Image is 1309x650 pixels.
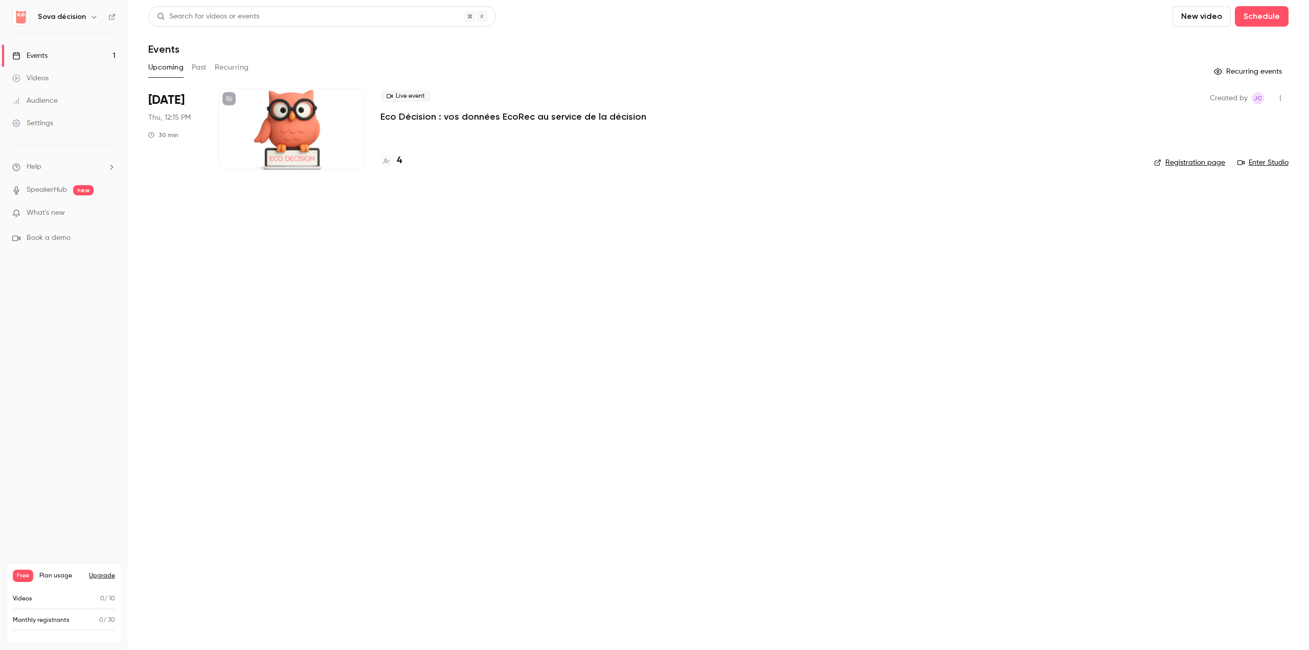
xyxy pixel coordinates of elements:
button: Schedule [1235,6,1289,27]
span: Thu, 12:15 PM [148,113,191,123]
span: JC [1254,92,1262,104]
h6: Sova décision [38,12,86,22]
button: Past [192,59,207,76]
div: Search for videos or events [157,11,259,22]
a: Enter Studio [1237,158,1289,168]
span: 0 [99,617,103,623]
span: Free [13,570,33,582]
a: SpeakerHub [27,185,67,195]
h4: 4 [397,154,402,168]
span: Book a demo [27,233,71,243]
div: Oct 16 Thu, 12:15 PM (Europe/Paris) [148,88,202,170]
h1: Events [148,43,179,55]
a: 4 [380,154,402,168]
a: Registration page [1154,158,1225,168]
div: Audience [12,96,58,106]
span: [DATE] [148,92,185,108]
div: 30 min [148,131,178,139]
span: Live event [380,90,431,102]
span: Jérome Charlon [1252,92,1264,104]
a: Eco Décision : vos données EcoRec au service de la décision [380,110,646,123]
span: new [73,185,94,195]
li: help-dropdown-opener [12,162,116,172]
span: 0 [100,596,104,602]
p: / 30 [99,616,115,625]
span: Created by [1210,92,1248,104]
div: Settings [12,118,53,128]
button: Recurring events [1209,63,1289,80]
div: Events [12,51,48,61]
p: Monthly registrants [13,616,70,625]
span: What's new [27,208,65,218]
p: / 10 [100,594,115,603]
button: New video [1172,6,1231,27]
span: Plan usage [39,572,83,580]
button: Upcoming [148,59,184,76]
img: Sova décision [13,9,29,25]
button: Upgrade [89,572,115,580]
span: Help [27,162,41,172]
div: Videos [12,73,49,83]
p: Videos [13,594,32,603]
button: Recurring [215,59,249,76]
